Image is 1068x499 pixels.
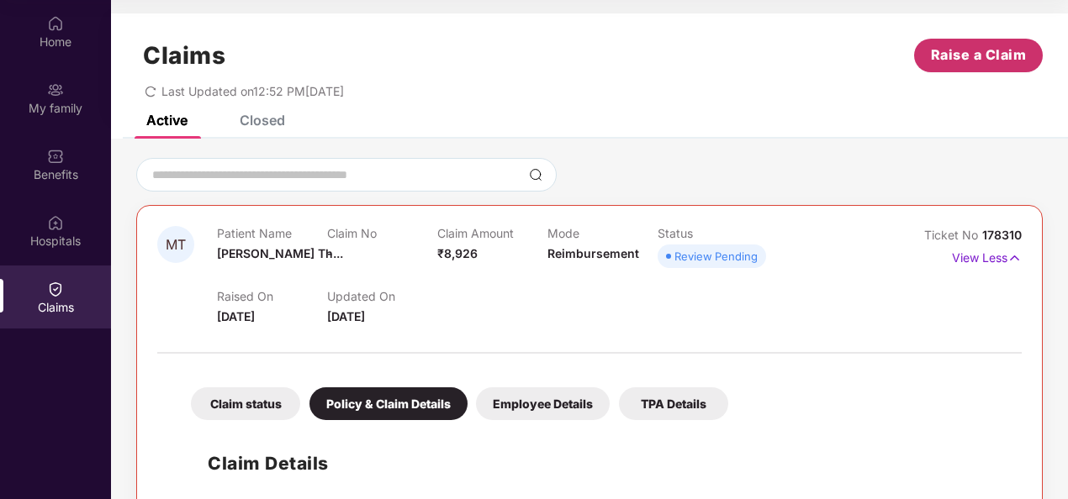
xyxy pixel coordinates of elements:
[166,238,186,252] span: MT
[437,226,547,240] p: Claim Amount
[217,246,343,260] span: [PERSON_NAME] Th...
[47,281,64,297] img: svg+xml;base64,PHN2ZyBpZD0iQ2xhaW0iIHhtbG5zPSJodHRwOi8vd3d3LnczLm9yZy8yMDAwL3N2ZyIgd2lkdGg9IjIwIi...
[143,41,225,70] h1: Claims
[327,226,437,240] p: Claim No
[982,228,1022,242] span: 178310
[146,112,188,129] div: Active
[547,246,639,260] span: Reimbursement
[327,246,333,260] span: -
[161,84,344,98] span: Last Updated on 12:52 PM[DATE]
[217,309,255,323] span: [DATE]
[208,449,329,477] h1: Claim Details
[327,309,365,323] span: [DATE]
[658,226,768,240] p: Status
[191,387,300,420] div: Claim status
[1007,249,1022,267] img: svg+xml;base64,PHN2ZyB4bWxucz0iaHR0cDovL3d3dy53My5vcmcvMjAwMC9zdmciIHdpZHRoPSIxNyIgaGVpZ2h0PSIxNy...
[674,248,758,265] div: Review Pending
[145,84,156,98] span: redo
[931,45,1027,66] span: Raise a Claim
[47,15,64,32] img: svg+xml;base64,PHN2ZyBpZD0iSG9tZSIgeG1sbnM9Imh0dHA6Ly93d3cudzMub3JnLzIwMDAvc3ZnIiB3aWR0aD0iMjAiIG...
[327,289,437,303] p: Updated On
[924,228,982,242] span: Ticket No
[547,226,658,240] p: Mode
[952,244,1022,267] p: View Less
[47,214,64,231] img: svg+xml;base64,PHN2ZyBpZD0iSG9zcGl0YWxzIiB4bWxucz0iaHR0cDovL3d3dy53My5vcmcvMjAwMC9zdmciIHdpZHRoPS...
[437,246,478,260] span: ₹8,926
[529,168,542,181] img: svg+xml;base64,PHN2ZyBpZD0iU2VhcmNoLTMyeDMyIiB4bWxucz0iaHR0cDovL3d3dy53My5vcmcvMjAwMC9zdmciIHdpZH...
[914,39,1043,72] button: Raise a Claim
[240,112,285,129] div: Closed
[309,387,468,420] div: Policy & Claim Details
[47,81,64,98] img: svg+xml;base64,PHN2ZyB3aWR0aD0iMjAiIGhlaWdodD0iMjAiIHZpZXdCb3g9IjAgMCAyMCAyMCIgZmlsbD0ibm9uZSIgeG...
[217,226,327,240] p: Patient Name
[476,387,610,420] div: Employee Details
[619,387,728,420] div: TPA Details
[47,148,64,165] img: svg+xml;base64,PHN2ZyBpZD0iQmVuZWZpdHMiIHhtbG5zPSJodHRwOi8vd3d3LnczLm9yZy8yMDAwL3N2ZyIgd2lkdGg9Ij...
[217,289,327,303] p: Raised On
